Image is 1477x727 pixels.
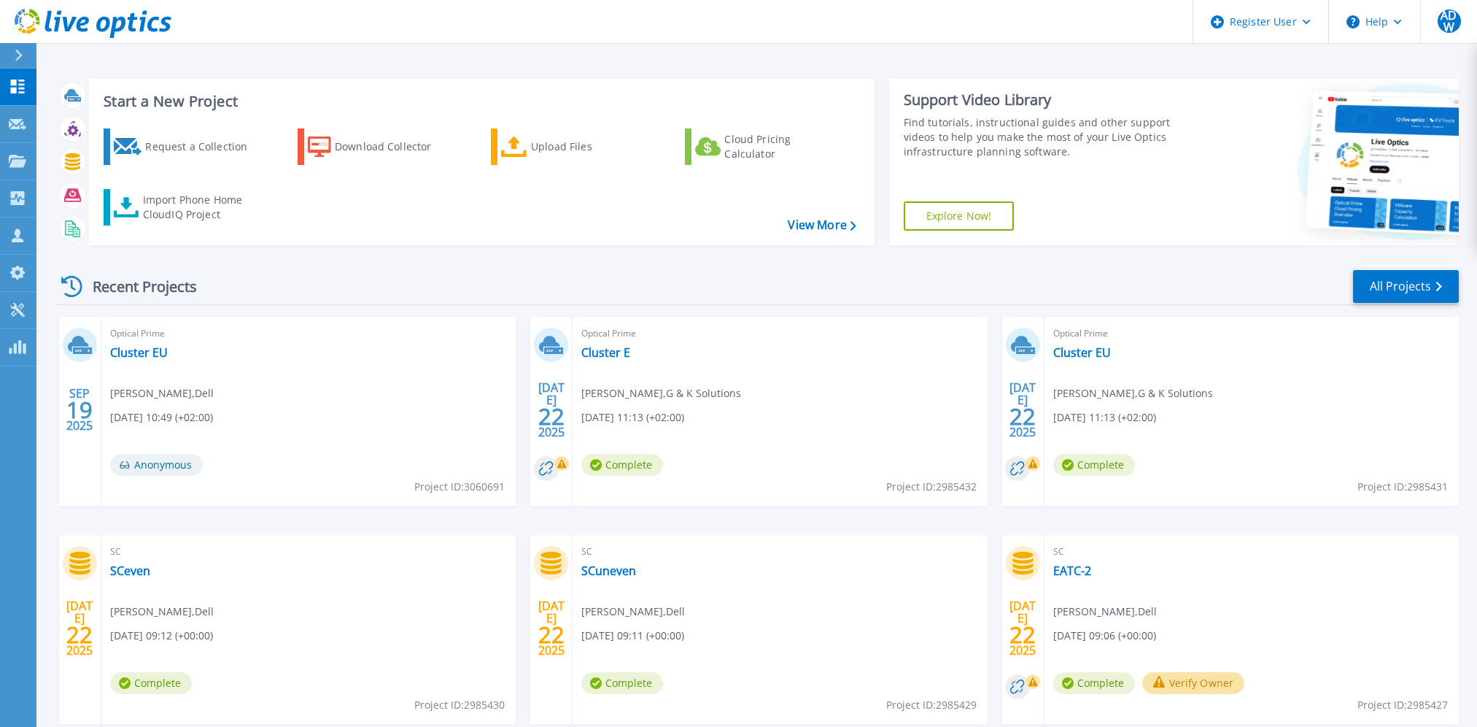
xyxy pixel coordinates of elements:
[581,628,684,644] span: [DATE] 09:11 (+00:00)
[886,697,977,713] span: Project ID: 2985429
[1053,345,1111,360] a: Cluster EU
[1009,383,1036,436] div: [DATE] 2025
[414,697,505,713] span: Project ID: 2985430
[145,132,262,161] div: Request a Collection
[581,604,685,620] span: [PERSON_NAME] , Dell
[104,93,856,109] h3: Start a New Project
[531,132,648,161] div: Upload Files
[491,128,654,165] a: Upload Files
[685,128,848,165] a: Cloud Pricing Calculator
[904,91,1195,109] div: Support Video Library
[581,345,630,360] a: Cluster E
[1053,409,1156,426] span: [DATE] 11:13 (+02:00)
[1142,672,1245,694] button: Verify Owner
[143,193,257,222] div: Import Phone Home CloudIQ Project
[581,454,663,476] span: Complete
[538,410,565,423] span: 22
[904,201,1015,231] a: Explore Now!
[1053,628,1156,644] span: [DATE] 09:06 (+00:00)
[298,128,460,165] a: Download Collector
[886,479,977,495] span: Project ID: 2985432
[1053,604,1157,620] span: [PERSON_NAME] , Dell
[110,672,192,694] span: Complete
[1009,601,1036,655] div: [DATE] 2025
[110,409,213,426] span: [DATE] 10:49 (+02:00)
[1053,563,1091,578] a: EATC-2
[66,383,93,436] div: SEP 2025
[66,601,93,655] div: [DATE] 2025
[335,132,451,161] div: Download Collector
[110,628,213,644] span: [DATE] 09:12 (+00:00)
[1053,454,1135,476] span: Complete
[581,563,636,578] a: SCuneven
[538,383,565,436] div: [DATE] 2025
[110,544,507,560] span: SC
[724,132,841,161] div: Cloud Pricing Calculator
[538,628,565,641] span: 22
[1353,270,1459,303] a: All Projects
[104,128,266,165] a: Request a Collection
[1053,672,1135,694] span: Complete
[1357,697,1448,713] span: Project ID: 2985427
[56,269,217,304] div: Recent Projects
[110,385,214,401] span: [PERSON_NAME] , Dell
[66,628,93,641] span: 22
[581,326,978,342] span: Optical Prime
[1357,479,1448,495] span: Project ID: 2985431
[538,601,565,655] div: [DATE] 2025
[1009,628,1036,641] span: 22
[110,604,214,620] span: [PERSON_NAME] , Dell
[581,409,684,426] span: [DATE] 11:13 (+02:00)
[66,404,93,416] span: 19
[904,115,1195,159] div: Find tutorials, instructional guides and other support videos to help you make the most of your L...
[581,544,978,560] span: SC
[1438,9,1461,33] span: ADW
[1053,326,1450,342] span: Optical Prime
[110,563,150,578] a: SCeven
[1053,544,1450,560] span: SC
[414,479,505,495] span: Project ID: 3060691
[581,385,741,401] span: [PERSON_NAME] , G & K Solutions
[788,218,856,232] a: View More
[110,345,168,360] a: Cluster EU
[1009,410,1036,423] span: 22
[1053,385,1213,401] span: [PERSON_NAME] , G & K Solutions
[110,454,203,476] span: Anonymous
[110,326,507,342] span: Optical Prime
[581,672,663,694] span: Complete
